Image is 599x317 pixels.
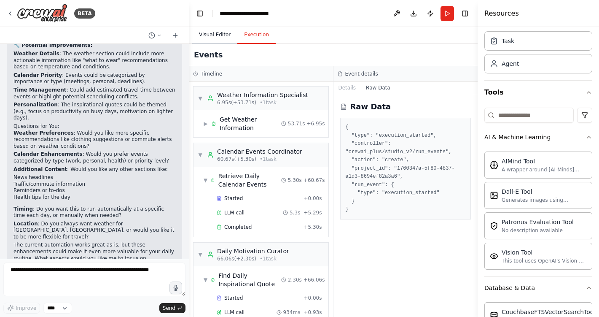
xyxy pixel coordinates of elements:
[217,147,302,156] div: Calendar Events Coordinator
[502,187,587,196] div: Dall-E Tool
[13,181,175,188] li: Traffic/commute information
[194,8,206,19] button: Hide left sidebar
[346,123,466,214] pre: { "type": "execution_started", "controller": "crewai_plus/studio_v2/run_events", "action": "creat...
[217,255,256,262] span: 66.06s (+2.30s)
[490,222,498,230] img: PatronusEvalTool
[13,174,175,181] li: News headlines
[333,82,361,94] button: Details
[13,206,33,212] strong: Timing
[13,102,58,108] strong: Personalization
[345,70,378,77] h3: Event details
[159,303,185,313] button: Send
[13,221,175,241] p: : Do you always want weather for [GEOGRAPHIC_DATA], [GEOGRAPHIC_DATA], or would you like it to be...
[218,271,281,288] div: Find Daily Inspirational Quote
[502,227,574,234] div: No description available
[194,49,223,61] h2: Events
[502,37,514,45] div: Task
[484,133,551,141] div: AI & Machine Learning
[13,123,175,130] h2: Questions for You:
[204,120,208,127] span: ▶
[74,8,95,19] div: BETA
[13,194,175,201] li: Health tips for the day
[502,166,587,173] div: A wrapper around [AI-Minds]([URL][DOMAIN_NAME]). Useful for when you need answers to questions fr...
[304,295,322,301] span: + 0.00s
[304,224,322,230] span: + 5.30s
[484,28,592,80] div: Crew
[13,87,66,93] strong: Time Management
[201,70,222,77] h3: Timeline
[198,152,203,158] span: ▼
[304,195,322,202] span: + 0.00s
[13,130,175,150] p: : Would you like more specific recommendations like clothing suggestions or commute alerts based ...
[13,166,67,172] strong: Additional Content
[204,276,207,283] span: ▼
[260,255,277,262] span: • 1 task
[217,99,256,106] span: 6.95s (+53.71s)
[260,99,277,106] span: • 1 task
[13,221,38,227] strong: Location
[304,309,322,316] span: + 0.93s
[502,218,574,226] div: Patronus Evaluation Tool
[304,177,325,184] span: + 60.67s
[502,248,587,257] div: Vision Tool
[490,191,498,200] img: DallETool
[17,4,67,23] img: Logo
[502,157,587,165] div: AIMind Tool
[288,276,302,283] span: 2.30s
[490,161,498,169] img: AIMindTool
[502,197,587,203] div: Generates images using OpenAI's Dall-E model.
[13,102,175,122] p: : The inspirational quotes could be themed (e.g., focus on productivity on busy days, motivation ...
[217,91,308,99] div: Weather Information Specialist
[217,247,289,255] div: Daily Motivation Curator
[13,130,74,136] strong: Weather Preferences
[13,51,59,57] strong: Weather Details
[290,209,300,216] span: 5.3s
[13,166,175,173] p: : Would you like any other sections like:
[260,156,277,163] span: • 1 task
[13,87,175,100] p: : Could add estimated travel time between events or highlight potential scheduling conflicts.
[3,303,40,314] button: Improve
[218,172,281,189] div: Retrieve Daily Calendar Events
[224,195,243,202] span: Started
[361,82,395,94] button: Raw Data
[13,187,175,194] li: Reminders or to-dos
[13,151,83,157] strong: Calendar Enhancements
[306,120,325,127] span: + 6.95s
[304,276,325,283] span: + 66.06s
[163,305,175,312] span: Send
[502,60,519,68] div: Agent
[13,206,175,219] p: : Do you want this to run automatically at a specific time each day, or manually when needed?
[304,209,322,216] span: + 5.29s
[198,251,203,258] span: ▼
[13,151,175,164] p: : Would you prefer events categorized by type (work, personal, health) or priority level?
[192,26,237,44] button: Visual Editor
[13,72,175,85] p: : Events could be categorized by importance or type (meetings, personal, deadlines).
[220,115,281,132] div: Get Weather Information
[484,277,592,299] button: Database & Data
[13,42,92,48] strong: 🔧 Potential Improvements:
[204,177,207,184] span: ▼
[198,95,203,102] span: ▼
[237,26,276,44] button: Execution
[145,30,165,41] button: Switch to previous chat
[13,72,62,78] strong: Calendar Priority
[169,30,182,41] button: Start a new chat
[484,126,592,148] button: AI & Machine Learning
[484,81,592,104] button: Tools
[283,309,301,316] span: 934ms
[220,9,287,18] nav: breadcrumb
[288,120,305,127] span: 53.71s
[484,148,592,276] div: AI & Machine Learning
[217,156,256,163] span: 60.67s (+5.30s)
[490,252,498,260] img: VisionTool
[224,295,243,301] span: Started
[484,284,535,292] div: Database & Data
[502,257,587,264] div: This tool uses OpenAI's Vision API to describe the contents of an image.
[13,242,175,268] p: The current automation works great as-is, but these enhancements could make it even more valuable...
[13,51,175,70] p: : The weather section could include more actionable information like "what to wear" recommendatio...
[224,209,244,216] span: LLM call
[484,8,519,19] h4: Resources
[459,8,471,19] button: Hide right sidebar
[224,224,252,230] span: Completed
[502,308,595,316] div: CouchbaseFTSVectorSearchTool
